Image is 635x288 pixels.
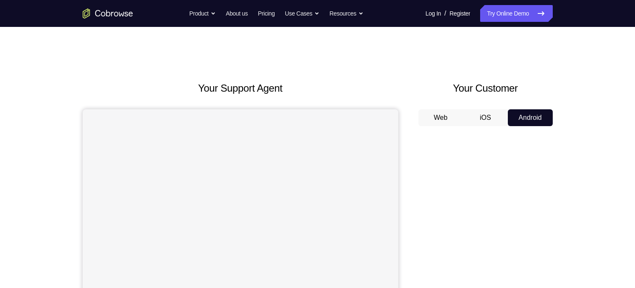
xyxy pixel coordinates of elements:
[449,5,470,22] a: Register
[480,5,552,22] a: Try Online Demo
[329,5,363,22] button: Resources
[418,81,553,96] h2: Your Customer
[285,5,319,22] button: Use Cases
[418,109,463,126] button: Web
[226,5,248,22] a: About us
[258,5,274,22] a: Pricing
[444,8,446,18] span: /
[83,81,398,96] h2: Your Support Agent
[189,5,216,22] button: Product
[463,109,508,126] button: iOS
[83,8,133,18] a: Go to the home page
[508,109,553,126] button: Android
[426,5,441,22] a: Log In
